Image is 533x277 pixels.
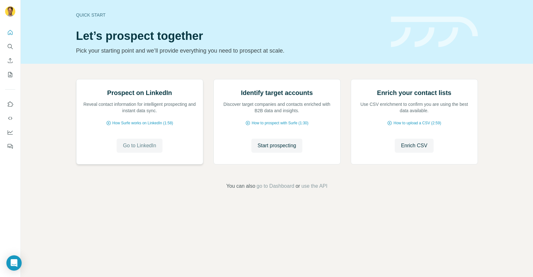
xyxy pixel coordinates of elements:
[76,46,383,55] p: Pick your starting point and we’ll provide everything you need to prospect at scale.
[76,30,383,42] h1: Let’s prospect together
[5,41,15,52] button: Search
[258,142,296,149] span: Start prospecting
[256,182,294,190] button: go to Dashboard
[5,141,15,152] button: Feedback
[107,88,172,97] h2: Prospect on LinkedIn
[112,120,173,126] span: How Surfe works on LinkedIn (1:58)
[251,139,303,153] button: Start prospecting
[123,142,156,149] span: Go to LinkedIn
[5,55,15,66] button: Enrich CSV
[241,88,313,97] h2: Identify target accounts
[301,182,328,190] button: use the API
[377,88,451,97] h2: Enrich your contact lists
[226,182,255,190] span: You can also
[5,98,15,110] button: Use Surfe on LinkedIn
[395,139,434,153] button: Enrich CSV
[5,127,15,138] button: Dashboard
[296,182,300,190] span: or
[391,17,478,47] img: banner
[83,101,197,114] p: Reveal contact information for intelligent prospecting and instant data sync.
[393,120,441,126] span: How to upload a CSV (2:59)
[5,27,15,38] button: Quick start
[5,6,15,17] img: Avatar
[401,142,428,149] span: Enrich CSV
[117,139,162,153] button: Go to LinkedIn
[252,120,308,126] span: How to prospect with Surfe (1:30)
[357,101,471,114] p: Use CSV enrichment to confirm you are using the best data available.
[220,101,334,114] p: Discover target companies and contacts enriched with B2B data and insights.
[5,69,15,80] button: My lists
[6,255,22,271] div: Open Intercom Messenger
[76,12,383,18] div: Quick start
[5,113,15,124] button: Use Surfe API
